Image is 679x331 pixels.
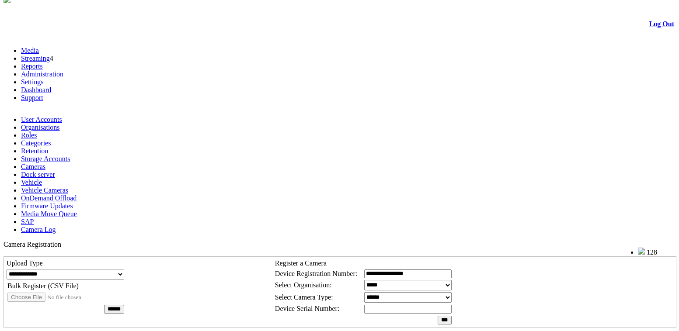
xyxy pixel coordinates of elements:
a: OnDemand Offload [21,194,77,202]
span: Camera Registration [3,241,61,248]
img: bell25.png [638,248,645,255]
a: Organisations [21,124,60,131]
a: Retention [21,147,48,155]
a: Storage Accounts [21,155,70,162]
a: Camera Log [21,226,56,233]
span: 128 [647,248,657,256]
span: 4 [50,55,53,62]
a: Support [21,94,43,101]
a: Categories [21,139,51,147]
a: Media [21,47,39,54]
span: Select Organisation: [275,281,332,289]
a: SAP [21,218,34,225]
a: Media Move Queue [21,210,77,217]
span: Welcome, BWV (Administrator) [546,248,620,255]
span: Device Registration Number: [275,270,357,277]
a: Settings [21,78,44,86]
a: Streaming [21,55,50,62]
span: Upload Type [7,259,43,267]
a: Vehicle Cameras [21,186,68,194]
a: Vehicle [21,179,42,186]
a: Dock server [21,171,55,178]
a: User Accounts [21,116,62,123]
a: Log Out [649,20,674,28]
span: Bulk Register (CSV File) [7,282,79,290]
span: Device Serial Number: [275,305,340,312]
a: Cameras [21,163,45,170]
a: Administration [21,70,63,78]
a: Dashboard [21,86,51,93]
span: Register a Camera [275,259,327,267]
span: Select Camera Type: [275,293,333,301]
a: Roles [21,131,37,139]
a: Firmware Updates [21,202,73,210]
a: Reports [21,62,43,70]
